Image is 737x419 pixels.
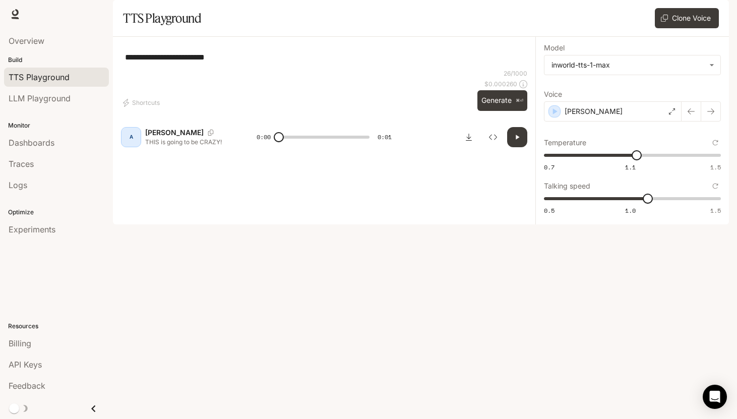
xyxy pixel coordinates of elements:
[565,106,623,116] p: [PERSON_NAME]
[710,181,721,192] button: Reset to default
[625,206,636,215] span: 1.0
[625,163,636,171] span: 1.1
[123,8,201,28] h1: TTS Playground
[544,206,555,215] span: 0.5
[544,183,590,190] p: Talking speed
[544,55,720,75] div: inworld-tts-1-max
[204,130,218,136] button: Copy Voice ID
[544,163,555,171] span: 0.7
[459,127,479,147] button: Download audio
[655,8,719,28] button: Clone Voice
[703,385,727,409] div: Open Intercom Messenger
[544,44,565,51] p: Model
[551,60,704,70] div: inworld-tts-1-max
[504,69,527,78] p: 26 / 1000
[516,98,523,104] p: ⌘⏎
[484,80,517,88] p: $ 0.000260
[544,139,586,146] p: Temperature
[710,163,721,171] span: 1.5
[710,206,721,215] span: 1.5
[121,95,164,111] button: Shortcuts
[483,127,503,147] button: Inspect
[123,129,139,145] div: A
[544,91,562,98] p: Voice
[710,137,721,148] button: Reset to default
[477,90,527,111] button: Generate⌘⏎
